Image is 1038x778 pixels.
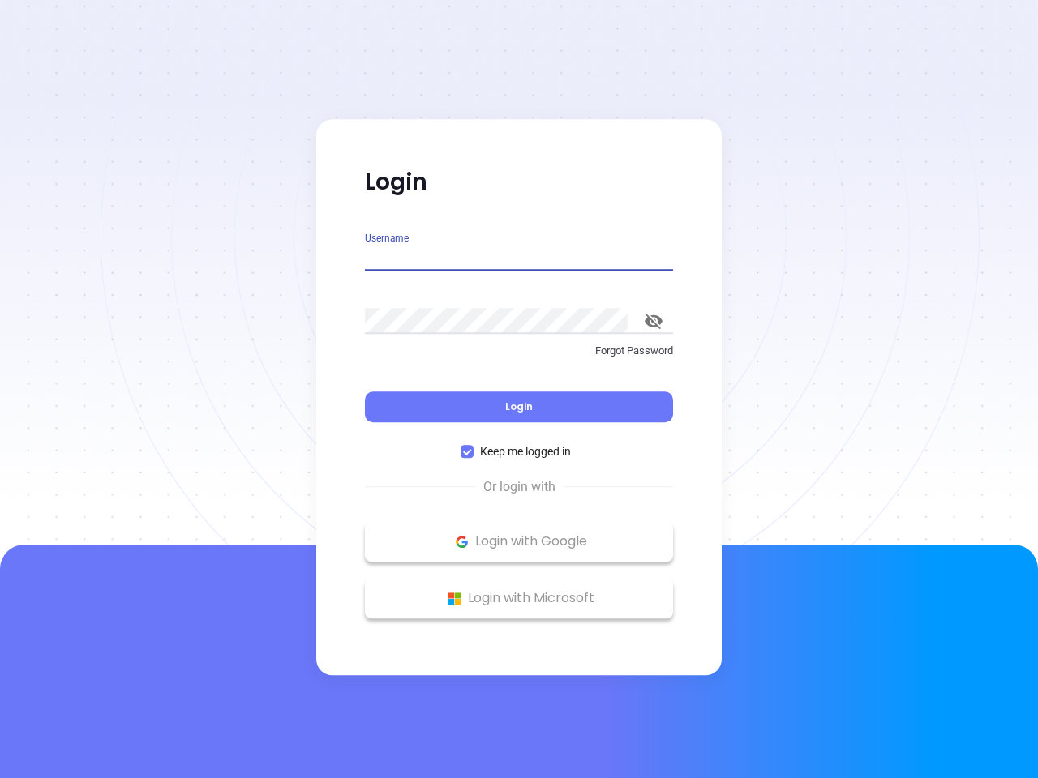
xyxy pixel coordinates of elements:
[444,588,465,609] img: Microsoft Logo
[365,521,673,562] button: Google Logo Login with Google
[634,301,673,340] button: toggle password visibility
[365,233,409,243] label: Username
[373,529,665,554] p: Login with Google
[365,168,673,197] p: Login
[365,391,673,422] button: Login
[452,532,472,552] img: Google Logo
[505,400,533,413] span: Login
[373,586,665,610] p: Login with Microsoft
[474,442,577,460] span: Keep me logged in
[365,578,673,618] button: Microsoft Logo Login with Microsoft
[365,343,673,372] a: Forgot Password
[365,343,673,359] p: Forgot Password
[475,477,564,497] span: Or login with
